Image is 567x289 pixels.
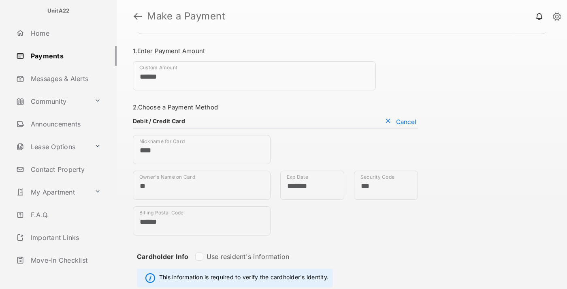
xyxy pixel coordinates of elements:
a: Messages & Alerts [13,69,117,88]
iframe: Credit card field [280,135,418,171]
strong: Cardholder Info [137,253,189,275]
strong: Make a Payment [147,11,225,21]
a: My Apartment [13,182,91,202]
h4: Debit / Credit Card [133,118,185,124]
a: Lease Options [13,137,91,156]
a: F.A.Q. [13,205,117,225]
a: Important Links [13,228,104,247]
label: Use resident's information [207,253,289,261]
a: Contact Property [13,160,117,179]
span: This information is required to verify the cardholder's identity. [159,273,328,283]
button: Cancel [383,118,418,126]
a: Community [13,92,91,111]
a: Announcements [13,114,117,134]
a: Home [13,24,117,43]
p: UnitA22 [47,7,70,15]
a: Payments [13,46,117,66]
h3: 2. Choose a Payment Method [133,103,418,111]
a: Move-In Checklist [13,250,117,270]
h3: 1. Enter Payment Amount [133,47,418,55]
